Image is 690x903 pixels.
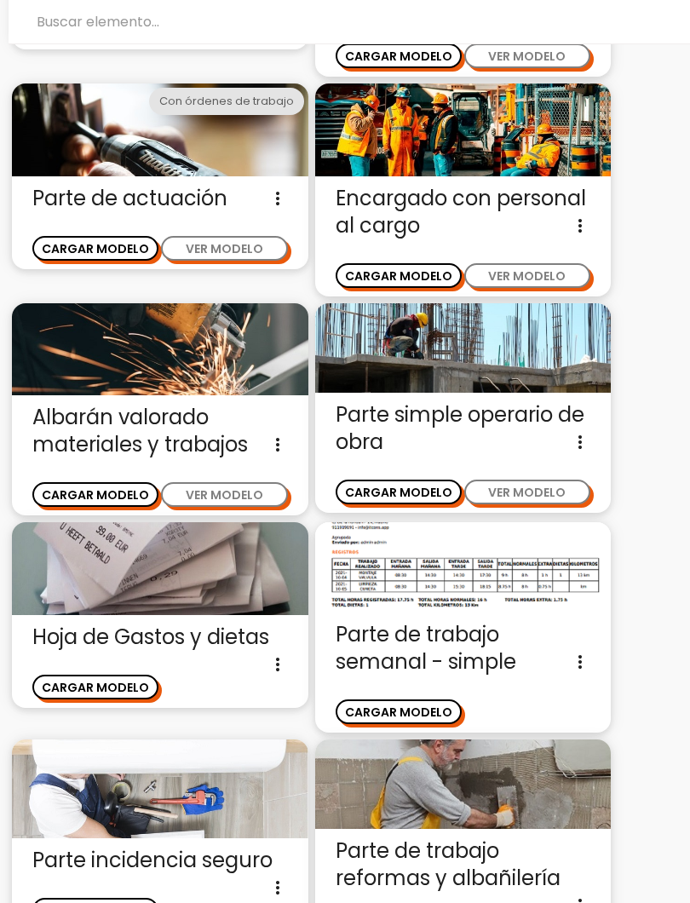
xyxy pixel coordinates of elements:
img: parte-operario-obra-simple.jpg [315,303,612,393]
button: CARGAR MODELO [336,263,462,288]
i: more_vert [570,212,590,239]
button: VER MODELO [464,43,590,68]
img: seguro.jpg [12,739,308,839]
button: VER MODELO [464,263,590,288]
span: Parte de actuación [32,185,288,212]
button: CARGAR MODELO [32,675,158,699]
img: trabajos.jpg [12,303,308,395]
i: more_vert [267,874,288,901]
span: Parte simple operario de obra [336,401,591,456]
span: Encargado con personal al cargo [336,185,591,239]
span: Parte de trabajo reformas y albañilería [336,837,591,892]
i: more_vert [267,185,288,212]
span: Albarán valorado materiales y trabajos [32,404,288,458]
button: CARGAR MODELO [336,480,462,504]
img: encargado.jpg [315,83,612,176]
button: VER MODELO [161,236,287,261]
img: actuacion.jpg [12,83,308,176]
div: Con órdenes de trabajo [149,88,304,115]
button: CARGAR MODELO [336,43,462,68]
span: Parte incidencia seguro [32,847,288,874]
img: gastos.jpg [12,522,308,615]
span: Hoja de Gastos y dietas [32,624,288,651]
span: Parte de trabajo semanal - simple [336,621,591,676]
i: more_vert [570,648,590,676]
i: more_vert [267,651,288,678]
button: CARGAR MODELO [336,699,462,724]
button: VER MODELO [161,482,287,507]
button: CARGAR MODELO [32,236,158,261]
i: more_vert [570,428,590,456]
img: alba%C3%B1il.jpg [315,739,612,829]
button: CARGAR MODELO [32,482,158,507]
button: VER MODELO [464,480,590,504]
img: parte-semanal.png [315,522,612,612]
i: more_vert [267,431,288,458]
